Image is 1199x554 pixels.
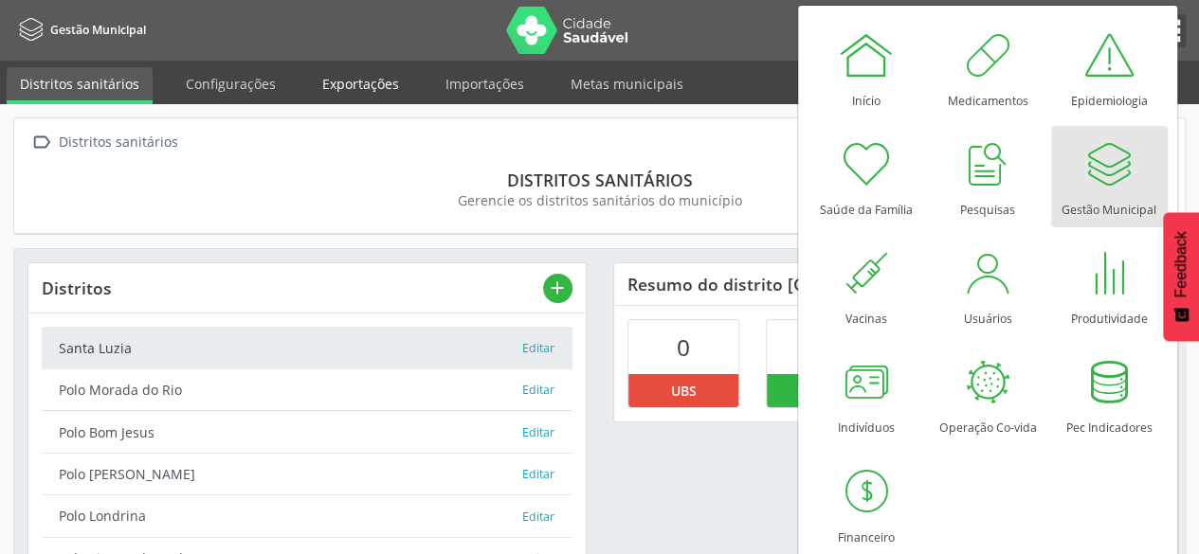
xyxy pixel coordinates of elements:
[27,129,55,156] i: 
[521,381,555,400] button: Editar
[59,338,522,358] div: Santa Luzia
[1051,235,1168,336] a: Produtividade
[1163,212,1199,341] button: Feedback - Mostrar pesquisa
[59,422,522,442] div: Polo Bom Jesus
[930,235,1046,336] a: Usuários
[1051,344,1168,445] a: Pec Indicadores
[42,327,572,368] a: Santa Luzia Editar
[677,331,690,363] span: 0
[521,465,555,484] button: Editar
[557,67,697,100] a: Metas municipais
[543,274,572,303] button: add
[41,190,1158,210] div: Gerencie os distritos sanitários do município
[59,464,522,484] div: Polo [PERSON_NAME]
[670,381,696,401] span: UBS
[521,508,555,527] button: Editar
[309,67,412,100] a: Exportações
[614,263,1172,305] div: Resumo do distrito [GEOGRAPHIC_DATA]
[930,126,1046,227] a: Pesquisas
[50,22,146,38] span: Gestão Municipal
[41,170,1158,190] div: Distritos sanitários
[808,344,925,445] a: Indivíduos
[808,17,925,118] a: Início
[930,344,1046,445] a: Operação Co-vida
[55,129,181,156] div: Distritos sanitários
[1051,126,1168,227] a: Gestão Municipal
[59,380,522,400] div: Polo Morada do Rio
[808,126,925,227] a: Saúde da Família
[59,506,522,526] div: Polo Londrina
[173,67,289,100] a: Configurações
[930,17,1046,118] a: Medicamentos
[42,495,572,537] a: Polo Londrina Editar
[42,369,572,411] a: Polo Morada do Rio Editar
[521,339,555,358] button: Editar
[42,411,572,453] a: Polo Bom Jesus Editar
[13,14,146,45] a: Gestão Municipal
[1051,17,1168,118] a: Epidemiologia
[27,129,181,156] a:  Distritos sanitários
[42,454,572,495] a: Polo [PERSON_NAME] Editar
[1172,231,1190,297] span: Feedback
[42,277,543,298] div: Distritos
[808,235,925,336] a: Vacinas
[547,277,568,298] i: add
[521,423,555,442] button: Editar
[7,67,153,104] a: Distritos sanitários
[432,67,537,100] a: Importações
